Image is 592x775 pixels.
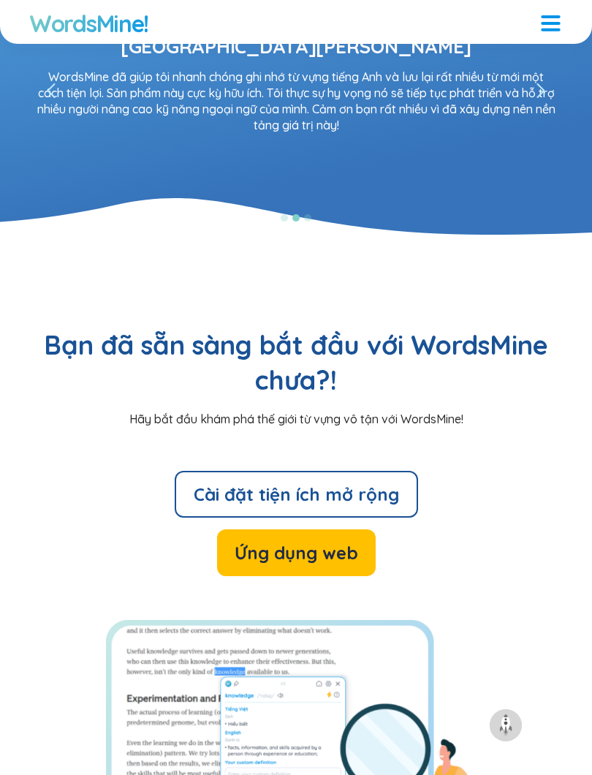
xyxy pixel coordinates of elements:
[194,483,399,505] font: Cài đặt tiện ích mở rộng
[29,9,148,38] a: WordsMine!
[129,412,463,426] font: Hãy bắt đầu khám phá thế giới từ vựng vô tận với WordsMine!
[217,529,376,576] button: Ứng dụng web
[536,83,545,99] span: bên trái
[44,328,548,396] font: Bạn đã sẵn sàng bắt đầu với WordsMine chưa?!
[494,714,517,737] img: to top
[175,471,418,518] button: Cài đặt tiện ích mở rộng
[235,542,358,564] font: Ứng dụng web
